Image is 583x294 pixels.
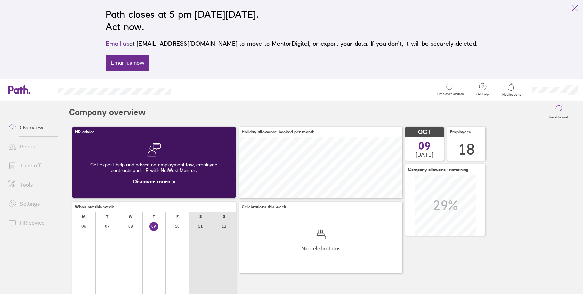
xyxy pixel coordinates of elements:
button: Reset layout [545,101,572,123]
div: T [106,214,108,219]
span: Get help [472,92,494,97]
label: Reset layout [545,113,572,119]
span: No celebrations [301,245,340,251]
div: M [82,214,86,219]
span: Employee search [437,92,464,96]
span: 09 [418,141,431,151]
a: Notifications [500,83,523,97]
span: Employees [450,130,471,134]
a: Tools [3,178,58,191]
div: 18 [458,141,475,158]
a: Overview [3,120,58,134]
span: OCT [418,129,431,136]
div: F [176,214,179,219]
span: Celebrations this week [242,205,286,209]
a: Email us [106,40,129,47]
span: HR advice [75,130,95,134]
span: Who's out this week [75,205,114,209]
p: at [EMAIL_ADDRESS][DOMAIN_NAME] to move to MentorDigital, or export your data. If you don’t, it w... [106,39,478,48]
h2: Path closes at 5 pm [DATE][DATE]. Act now. [106,8,478,33]
a: HR advice [3,216,58,230]
a: Discover more > [133,178,175,185]
a: People [3,139,58,153]
div: Get expert help and advice on employment law, employee contracts and HR with NatWest Mentor. [78,157,230,178]
div: S [223,214,225,219]
span: Holiday allowance booked per month [242,130,314,134]
div: Search [190,86,207,92]
span: Company allowance remaining [408,167,468,172]
span: Notifications [500,93,523,97]
a: Time off [3,159,58,172]
div: S [199,214,202,219]
a: Settings [3,197,58,210]
a: Email us now [106,55,149,71]
h2: Company overview [69,101,146,123]
div: W [129,214,133,219]
span: [DATE] [416,151,433,158]
div: T [153,214,155,219]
